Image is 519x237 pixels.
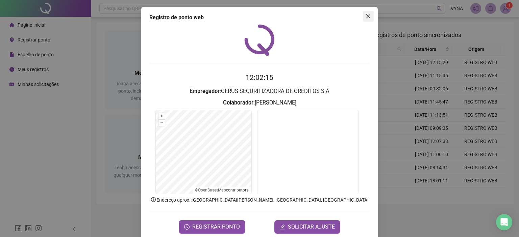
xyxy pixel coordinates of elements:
button: REGISTRAR PONTO [179,220,245,234]
a: OpenStreetMap [198,188,226,192]
button: Close [363,11,374,22]
span: info-circle [150,197,156,203]
span: REGISTRAR PONTO [192,223,240,231]
span: SOLICITAR AJUSTE [288,223,335,231]
div: Registro de ponto web [149,13,370,22]
span: edit [280,224,285,230]
p: Endereço aprox. : [GEOGRAPHIC_DATA][PERSON_NAME], [GEOGRAPHIC_DATA], [GEOGRAPHIC_DATA] [149,196,370,204]
strong: Empregador [190,88,220,94]
img: QRPoint [244,24,275,56]
button: + [158,113,165,119]
li: © contributors. [195,188,249,192]
span: close [366,13,371,19]
span: clock-circle [184,224,190,230]
h3: : [PERSON_NAME] [149,98,370,107]
time: 12:02:15 [246,73,273,82]
h3: : CERUS SECURITIZADORA DE CREDITOS S.A [149,87,370,96]
div: Open Intercom Messenger [496,214,512,230]
button: – [158,120,165,126]
button: editSOLICITAR AJUSTE [274,220,340,234]
strong: Colaborador [223,99,253,106]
